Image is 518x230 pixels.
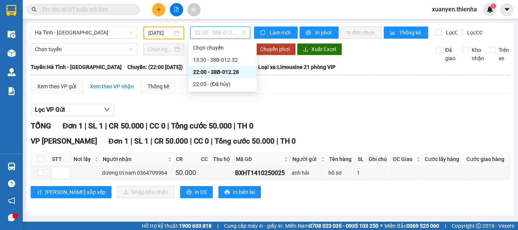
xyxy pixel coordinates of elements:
div: Chọn chuyến [188,42,257,54]
span: ⚪️ [380,224,383,227]
div: 1 [357,169,365,177]
img: warehouse-icon [8,30,16,38]
button: aim [187,3,201,16]
th: Cước lấy hàng [423,153,465,166]
span: Lọc CR [443,28,463,37]
button: printerIn phơi [300,27,339,39]
input: Chọn ngày [148,45,173,53]
span: In biên lai [233,188,255,196]
span: | [146,121,148,130]
div: Chọn chuyến [193,44,252,52]
button: bar-chartThống kê [384,27,428,39]
span: aim [191,7,196,12]
button: plus [152,3,165,16]
span: bar-chart [390,30,396,36]
span: file-add [174,7,179,12]
span: ĐC Giao [393,155,415,163]
span: Miền Bắc [385,222,439,230]
span: In DS [195,188,207,196]
span: Nơi lấy [74,155,93,163]
span: | [211,137,213,146]
th: Thu hộ [211,153,234,166]
div: dương trí nam 0364709964 [102,169,173,177]
div: 22:05 - (Đã hủy) [193,80,252,88]
div: 50.000 [175,167,198,178]
span: CR 50.000 [109,121,144,130]
span: Tổng cước 50.000 [215,137,275,146]
button: In đơn chọn [341,27,382,39]
span: Hà Tĩnh - Hà Nội [35,27,133,38]
span: | [105,121,107,130]
th: Cước giao hàng [465,153,510,166]
span: Chuyến: (22:00 [DATE]) [127,63,183,71]
span: Hỗ trợ kỹ thuật: [142,222,212,230]
span: printer [224,189,230,196]
span: down [104,106,110,113]
span: question-circle [8,180,15,187]
th: CR [174,153,199,166]
span: Người nhận [103,155,166,163]
span: Loại xe: Limousine 21 phòng VIP [258,63,336,71]
span: VP [PERSON_NAME] [31,137,97,146]
span: | [167,121,169,130]
span: TỔNG [31,121,51,130]
span: | [130,137,132,146]
span: | [445,222,446,230]
th: STT [50,153,72,166]
span: Trên xe [496,46,512,63]
button: Chuyển phơi [254,43,296,55]
th: CC [199,153,211,166]
span: caret-down [504,6,510,13]
span: 1 [492,3,494,9]
span: Thống kê [399,28,422,37]
span: printer [186,189,192,196]
span: plus [156,7,162,12]
div: Xem theo VP gửi [37,82,76,91]
div: 13:30 - 38B-012.32 [193,56,252,64]
span: In phơi [315,28,333,37]
span: CC 0 [194,137,209,146]
button: downloadNhập kho nhận [117,186,174,198]
span: Đơn 1 [108,137,129,146]
sup: 1 [491,3,496,9]
span: TH 0 [280,137,296,146]
span: | [190,137,192,146]
span: Miền Nam [285,222,378,230]
span: Xuất Excel [311,45,336,53]
span: printer [306,30,312,36]
img: warehouse-icon [8,68,16,76]
img: icon-new-feature [487,6,493,13]
span: sort-ascending [37,189,42,196]
span: copyright [476,223,481,228]
button: sort-ascending[PERSON_NAME] sắp xếp [31,186,111,198]
span: TH 0 [237,121,253,130]
span: Cung cấp máy in - giấy in: [224,222,283,230]
td: BXHT1410250025 [234,166,290,180]
strong: 0708 023 035 - 0935 103 250 [309,223,378,229]
th: Ghi chú [367,153,391,166]
button: printerIn DS [180,186,213,198]
div: Thống kê [148,82,169,91]
span: | [276,137,278,146]
button: syncLàm mới [254,27,298,39]
button: Lọc VP Gửi [31,104,114,116]
span: Người gửi [292,155,319,163]
span: download [303,47,308,53]
div: hồ sơ [328,169,354,177]
span: xuanyen.thienha [426,5,483,14]
span: sync [260,30,267,36]
span: [PERSON_NAME] sắp xếp [45,188,105,196]
div: 22:00 - 38B-012.28 [193,68,252,76]
span: | [151,137,152,146]
span: CC 0 [149,121,165,130]
button: downloadXuất Excel [297,43,342,55]
span: notification [8,197,15,204]
span: 22:00 - 38B-012.28 [195,27,246,38]
span: | [234,121,235,130]
span: Đơn 1 [63,121,83,130]
span: | [217,222,218,230]
strong: 1900 633 818 [179,223,212,229]
span: | [85,121,86,130]
img: logo-vxr [6,5,16,16]
th: Tên hàng [327,153,356,166]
